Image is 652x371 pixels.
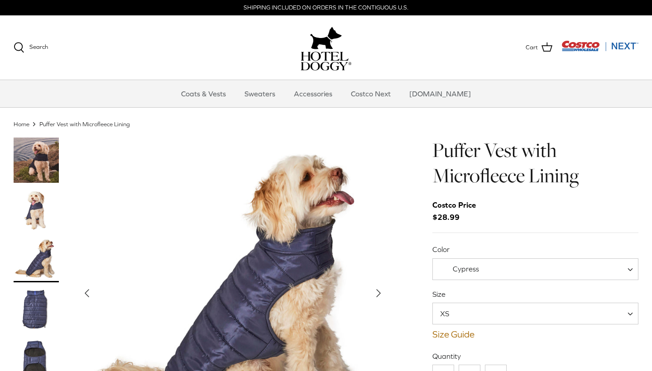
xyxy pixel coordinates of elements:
[301,52,351,71] img: hoteldoggycom
[432,329,638,340] a: Size Guide
[310,24,342,52] img: hoteldoggy.com
[14,120,638,128] nav: Breadcrumbs
[236,80,283,107] a: Sweaters
[432,258,638,280] span: Cypress
[561,40,638,52] img: Costco Next
[432,303,638,324] span: XS
[301,24,351,71] a: hoteldoggy.com hoteldoggycom
[39,120,130,127] a: Puffer Vest with Microfleece Lining
[432,199,485,224] span: $28.99
[526,43,538,52] span: Cart
[14,120,29,127] a: Home
[453,265,479,273] span: Cypress
[432,244,638,254] label: Color
[432,199,476,211] div: Costco Price
[433,264,498,274] span: Cypress
[369,283,388,303] button: Next
[432,138,638,189] h1: Puffer Vest with Microfleece Lining
[526,42,552,53] a: Cart
[401,80,479,107] a: [DOMAIN_NAME]
[14,287,59,332] a: Thumbnail Link
[343,80,399,107] a: Costco Next
[433,309,467,319] span: XS
[14,138,59,183] a: Thumbnail Link
[14,187,59,233] a: Thumbnail Link
[173,80,234,107] a: Coats & Vests
[432,289,638,299] label: Size
[561,46,638,53] a: Visit Costco Next
[29,43,48,50] span: Search
[432,351,638,361] label: Quantity
[77,283,97,303] button: Previous
[14,237,59,282] a: Thumbnail Link
[14,42,48,53] a: Search
[286,80,340,107] a: Accessories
